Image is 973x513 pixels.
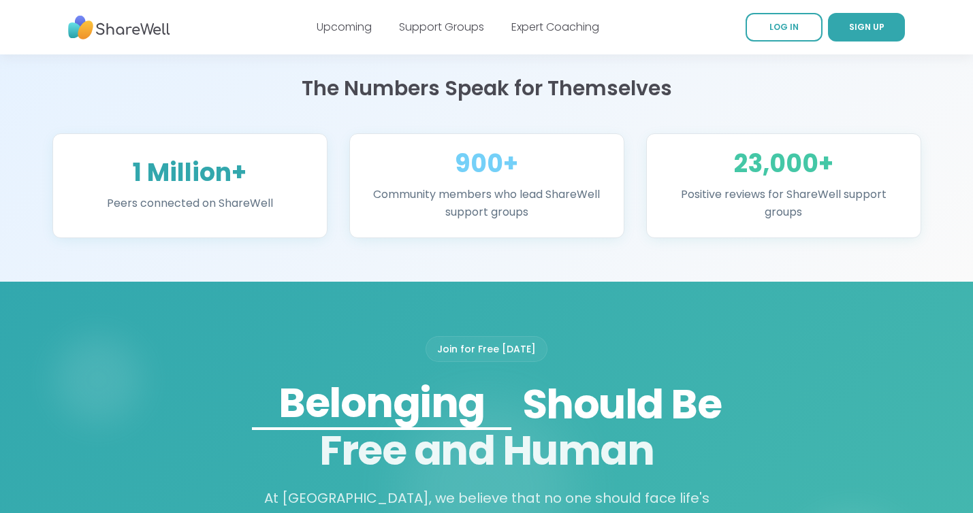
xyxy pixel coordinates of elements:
div: 1 Million+ [69,159,310,186]
p: Positive reviews for ShareWell support groups [663,186,904,221]
a: Expert Coaching [511,19,599,35]
div: 900+ [366,150,607,178]
span: LOG IN [769,21,799,33]
a: Support Groups [399,19,484,35]
p: Community members who lead ShareWell support groups [366,186,607,221]
div: 23,000+ [663,150,904,178]
p: Peers connected on ShareWell [69,195,310,212]
div: Belonging [252,377,511,429]
a: SIGN UP [828,13,905,42]
a: LOG IN [746,13,823,42]
img: ShareWell Nav Logo [68,9,170,46]
span: Free and Human [319,422,654,479]
a: Upcoming [317,19,372,35]
span: SIGN UP [849,21,884,33]
div: Join for Free [DATE] [426,336,547,362]
span: Should Be [138,378,835,430]
h2: The Numbers Speak for Themselves [52,76,921,101]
